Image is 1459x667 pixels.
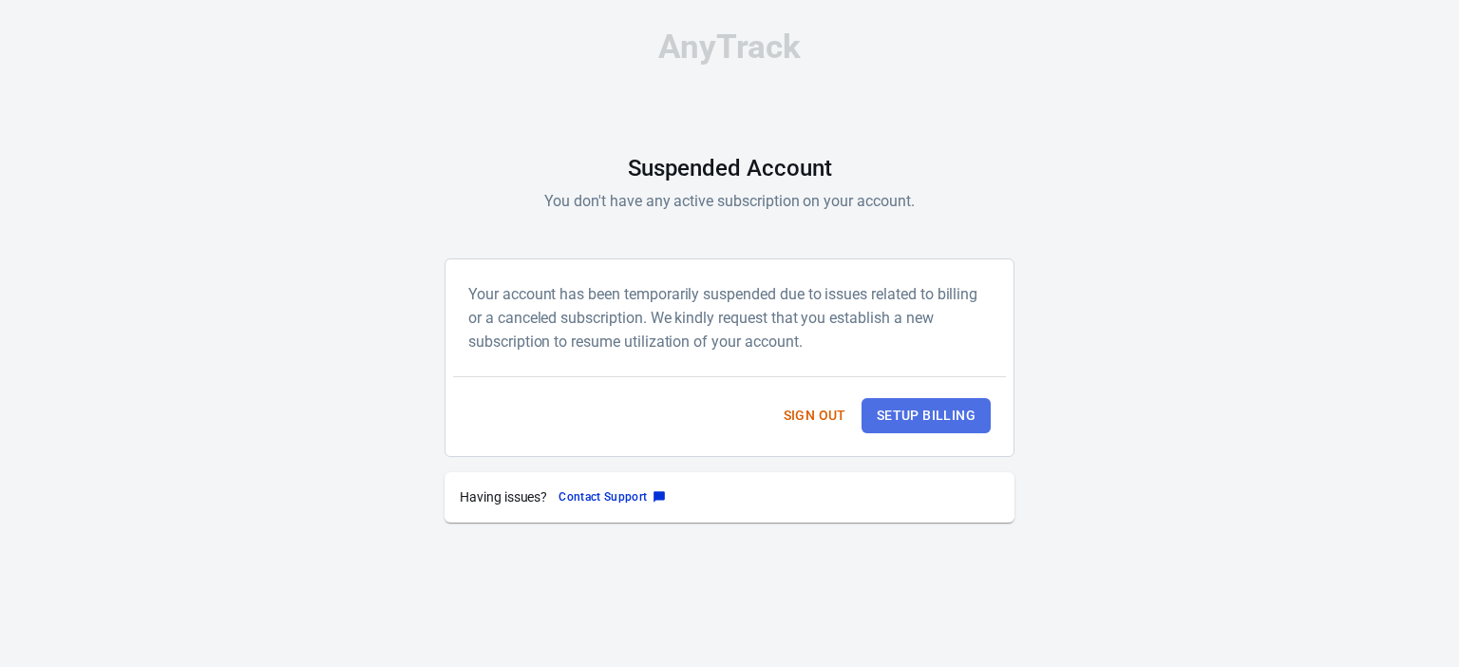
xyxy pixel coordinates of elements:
[544,189,914,213] p: You don't have any active subscription on your account.
[468,282,991,353] h6: Your account has been temporarily suspended due to issues related to billing or a canceled subscr...
[460,487,547,507] p: Having issues?
[862,398,991,433] button: Setup Billing
[445,30,1014,64] div: AnyTrack
[628,155,832,181] h1: Suspended Account
[776,398,854,433] button: Sign out
[551,487,670,507] button: Contact Support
